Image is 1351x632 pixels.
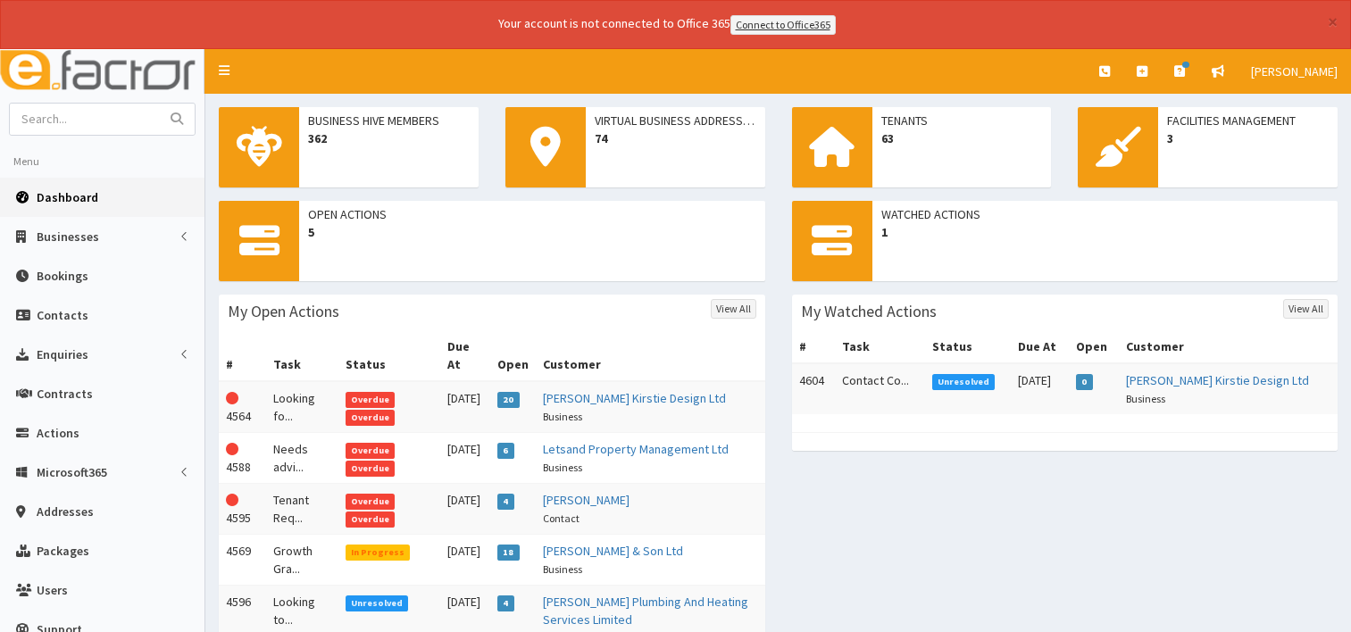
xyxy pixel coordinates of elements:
td: Tenant Req... [266,483,338,534]
div: Your account is not connected to Office 365 [145,14,1189,35]
th: # [792,330,836,363]
span: Contacts [37,307,88,323]
span: In Progress [346,545,411,561]
a: Connect to Office365 [730,15,836,35]
a: [PERSON_NAME] Kirstie Design Ltd [1126,372,1309,388]
i: This Action is overdue! [226,392,238,404]
th: Customer [1119,330,1338,363]
a: [PERSON_NAME] Kirstie Design Ltd [543,390,726,406]
small: Business [543,410,582,423]
small: Business [543,562,582,576]
span: 0 [1076,374,1093,390]
span: Overdue [346,443,396,459]
span: Bookings [37,268,88,284]
td: Needs advi... [266,432,338,483]
span: Facilities Management [1167,112,1329,129]
span: Unresolved [932,374,996,390]
td: [DATE] [440,432,491,483]
span: Overdue [346,461,396,477]
a: View All [1283,299,1329,319]
th: Task [835,330,925,363]
span: 362 [308,129,470,147]
th: Open [1069,330,1119,363]
a: View All [711,299,756,319]
i: This Action is overdue! [226,494,238,506]
span: 18 [497,545,520,561]
span: Packages [37,543,89,559]
th: Task [266,330,338,381]
span: Microsoft365 [37,464,107,480]
span: Watched Actions [881,205,1330,223]
span: 4 [497,595,514,611]
a: [PERSON_NAME] Plumbing And Heating Services Limited [543,594,748,628]
span: Tenants [881,112,1043,129]
td: 4588 [219,432,266,483]
small: Contact [543,511,580,525]
span: 20 [497,392,520,408]
th: Due At [1011,330,1069,363]
span: Open Actions [308,205,756,223]
small: Business [1126,392,1165,405]
span: Businesses [37,229,99,245]
td: [DATE] [440,534,491,585]
a: [PERSON_NAME] [1238,49,1351,94]
span: Overdue [346,410,396,426]
th: # [219,330,266,381]
span: 63 [881,129,1043,147]
td: 4595 [219,483,266,534]
h3: My Watched Actions [801,304,937,320]
th: Due At [440,330,491,381]
span: 74 [595,129,756,147]
span: Addresses [37,503,94,520]
span: 5 [308,223,756,241]
td: [DATE] [1011,363,1069,414]
span: Actions [37,425,79,441]
th: Open [490,330,536,381]
span: Contracts [37,386,93,402]
span: 6 [497,443,514,459]
td: 4569 [219,534,266,585]
h3: My Open Actions [228,304,339,320]
td: 4564 [219,381,266,433]
td: 4604 [792,363,836,414]
span: Virtual Business Addresses [595,112,756,129]
span: Unresolved [346,595,409,611]
a: [PERSON_NAME] [543,492,630,508]
span: [PERSON_NAME] [1251,63,1338,79]
span: 4 [497,494,514,510]
th: Status [925,330,1011,363]
span: 3 [1167,129,1329,147]
td: Growth Gra... [266,534,338,585]
th: Customer [536,330,764,381]
input: Search... [10,104,160,135]
td: Contact Co... [835,363,925,414]
span: Dashboard [37,189,98,205]
td: [DATE] [440,483,491,534]
i: This Action is overdue! [226,443,238,455]
span: 1 [881,223,1330,241]
span: Overdue [346,494,396,510]
small: Business [543,461,582,474]
a: [PERSON_NAME] & Son Ltd [543,543,683,559]
span: Overdue [346,392,396,408]
button: × [1328,12,1338,31]
span: Enquiries [37,346,88,362]
span: Overdue [346,511,396,528]
td: Looking fo... [266,381,338,433]
th: Status [338,330,440,381]
a: Letsand Property Management Ltd [543,441,729,457]
td: [DATE] [440,381,491,433]
span: Business Hive Members [308,112,470,129]
span: Users [37,582,68,598]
